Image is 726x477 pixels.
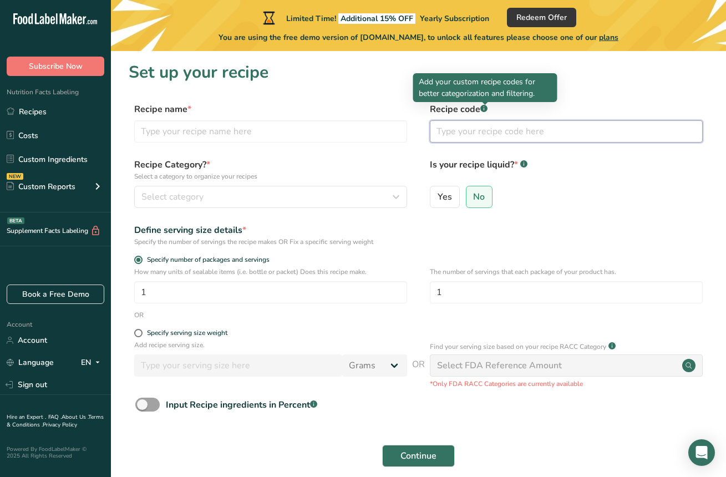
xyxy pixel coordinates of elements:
[438,191,452,202] span: Yes
[7,181,75,192] div: Custom Reports
[419,76,552,99] p: Add your custom recipe codes for better categorization and filtering.
[141,190,204,204] span: Select category
[688,439,715,466] div: Open Intercom Messenger
[7,285,104,304] a: Book a Free Demo
[420,13,489,24] span: Yearly Subscription
[134,103,407,116] label: Recipe name
[81,356,104,369] div: EN
[134,120,407,143] input: Type your recipe name here
[430,379,703,389] p: *Only FDA RACC Categories are currently available
[430,342,606,352] p: Find your serving size based on your recipe RACC Category
[134,267,407,277] p: How many units of sealable items (i.e. bottle or packet) Does this recipe make.
[7,413,46,421] a: Hire an Expert .
[143,256,270,264] span: Specify number of packages and servings
[166,398,317,412] div: Input Recipe ingredients in Percent
[400,449,436,463] span: Continue
[134,158,407,181] label: Recipe Category?
[134,224,407,237] div: Define serving size details
[261,11,489,24] div: Limited Time!
[62,413,88,421] a: About Us .
[7,173,23,180] div: NEW
[473,191,485,202] span: No
[382,445,455,467] button: Continue
[7,217,24,224] div: BETA
[147,329,227,337] div: Specify serving size weight
[134,310,144,320] div: OR
[516,12,567,23] span: Redeem Offer
[430,267,703,277] p: The number of servings that each package of your product has.
[430,158,703,181] label: Is your recipe liquid?
[430,103,703,116] label: Recipe code
[7,57,104,76] button: Subscribe Now
[48,413,62,421] a: FAQ .
[219,32,618,43] span: You are using the free demo version of [DOMAIN_NAME], to unlock all features please choose one of...
[134,171,407,181] p: Select a category to organize your recipes
[412,358,425,389] span: OR
[7,446,104,459] div: Powered By FoodLabelMaker © 2025 All Rights Reserved
[129,60,708,85] h1: Set up your recipe
[134,186,407,208] button: Select category
[134,237,407,247] div: Specify the number of servings the recipe makes OR Fix a specific serving weight
[437,359,562,372] div: Select FDA Reference Amount
[134,354,342,377] input: Type your serving size here
[7,413,104,429] a: Terms & Conditions .
[338,13,415,24] span: Additional 15% OFF
[134,340,407,350] p: Add recipe serving size.
[29,60,83,72] span: Subscribe Now
[430,120,703,143] input: Type your recipe code here
[7,353,54,372] a: Language
[43,421,77,429] a: Privacy Policy
[507,8,576,27] button: Redeem Offer
[599,32,618,43] span: plans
